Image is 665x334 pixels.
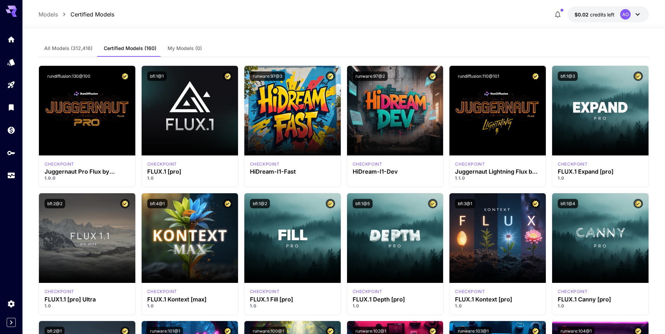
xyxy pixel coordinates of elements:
[575,12,590,18] span: $0.02
[45,161,74,167] p: checkpoint
[326,71,335,81] button: Certified Model – Vetted for best performance and includes a commercial license.
[104,45,156,51] span: Certified Models (160)
[39,10,58,19] a: Models
[428,199,437,208] button: Certified Model – Vetted for best performance and includes a commercial license.
[250,288,280,295] div: fluxpro
[7,299,15,308] div: Settings
[45,303,130,309] p: 1.0
[455,288,485,295] div: FLUX.1 Kontext [pro]
[223,199,232,208] button: Certified Model – Vetted for best performance and includes a commercial license.
[45,71,93,81] button: rundiffusion:130@100
[250,296,335,303] h3: FLUX.1 Fill [pro]
[45,175,130,181] p: 1.0.0
[45,288,74,295] div: fluxultra
[147,168,232,175] h3: FLUX.1 [pro]
[353,161,382,167] p: checkpoint
[250,161,280,167] p: checkpoint
[7,171,15,180] div: Usage
[7,148,15,157] div: API Keys
[70,10,114,19] a: Certified Models
[250,71,285,81] button: runware:97@3
[147,71,167,81] button: bfl:1@1
[147,303,232,309] p: 1.0
[147,161,177,167] p: checkpoint
[44,45,93,51] span: All Models (312,416)
[45,296,130,303] h3: FLUX1.1 [pro] Ultra
[575,11,615,18] div: $0.0191
[147,199,168,208] button: bfl:4@1
[7,81,15,89] div: Playground
[250,168,335,175] h3: HiDream-I1-Fast
[45,288,74,295] p: checkpoint
[250,288,280,295] p: checkpoint
[147,288,177,295] div: FLUX.1 Kontext [max]
[353,161,382,167] div: HiDream Dev
[455,161,485,167] p: checkpoint
[45,168,130,175] h3: Juggernaut Pro Flux by RunDiffusion
[353,296,438,303] h3: FLUX.1 Depth [pro]
[455,199,475,208] button: bfl:3@1
[147,296,232,303] h3: FLUX.1 Kontext [max]
[223,71,232,81] button: Certified Model – Vetted for best performance and includes a commercial license.
[326,199,335,208] button: Certified Model – Vetted for best performance and includes a commercial license.
[168,45,202,51] span: My Models (0)
[250,199,270,208] button: bfl:1@2
[455,175,540,181] p: 1.1.0
[147,288,177,295] p: checkpoint
[120,71,130,81] button: Certified Model – Vetted for best performance and includes a commercial license.
[45,161,74,167] div: FLUX.1 D
[147,161,177,167] div: fluxpro
[508,53,665,334] iframe: Chat Widget
[455,296,540,303] h3: FLUX.1 Kontext [pro]
[568,6,649,22] button: $0.0191AO
[250,161,280,167] div: HiDream Fast
[455,168,540,175] h3: Juggernaut Lightning Flux by RunDiffusion
[590,12,615,18] span: credits left
[7,318,16,327] button: Expand sidebar
[353,288,382,295] p: checkpoint
[455,71,502,81] button: rundiffusion:110@101
[353,288,382,295] div: fluxpro
[620,9,631,20] div: AO
[147,175,232,181] p: 1.0
[7,103,15,112] div: Library
[7,35,15,44] div: Home
[120,199,130,208] button: Certified Model – Vetted for best performance and includes a commercial license.
[455,303,540,309] p: 1.0
[455,288,485,295] p: checkpoint
[353,303,438,309] p: 1.0
[7,58,15,67] div: Models
[353,199,373,208] button: bfl:1@5
[428,71,437,81] button: Certified Model – Vetted for best performance and includes a commercial license.
[353,168,438,175] h3: HiDream-I1-Dev
[455,161,485,167] div: FLUX.1 D
[39,10,114,19] nav: breadcrumb
[250,303,335,309] p: 1.0
[353,71,388,81] button: runware:97@2
[7,126,15,134] div: Wallet
[45,199,65,208] button: bfl:2@2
